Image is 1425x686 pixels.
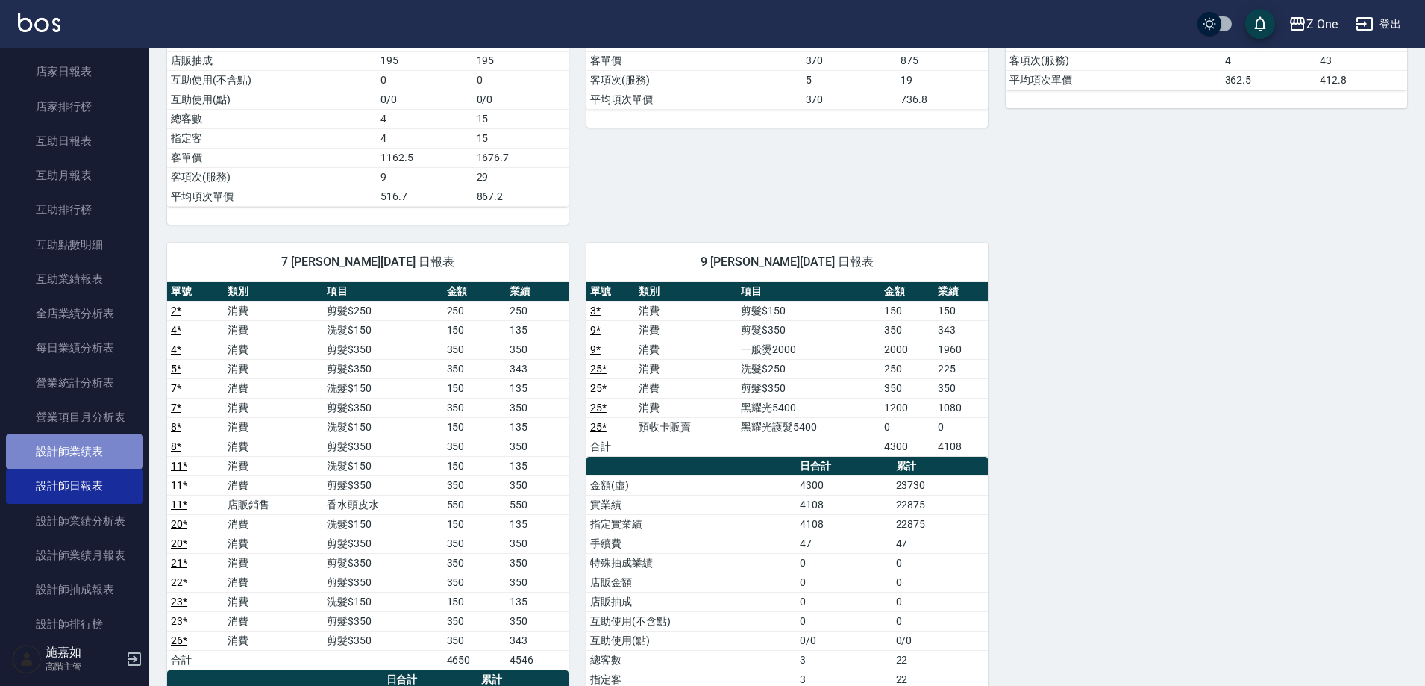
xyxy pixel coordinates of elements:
td: 0 [892,553,988,573]
td: 總客數 [586,650,796,670]
td: 4108 [796,495,892,514]
td: 剪髮$350 [737,320,880,340]
td: 150 [443,378,506,398]
td: 消費 [635,378,737,398]
td: 350 [443,359,506,378]
td: 343 [934,320,988,340]
td: 350 [506,437,569,456]
td: 合計 [167,650,224,670]
td: 特殊抽成業績 [586,553,796,573]
td: 23730 [892,475,988,495]
td: 15 [473,109,569,128]
td: 剪髮$350 [323,534,443,553]
td: 洗髮$250 [737,359,880,378]
td: 4 [1221,51,1316,70]
th: 日合計 [796,457,892,476]
th: 累計 [892,457,988,476]
td: 135 [506,514,569,534]
td: 150 [443,592,506,611]
td: 消費 [224,553,323,573]
td: 消費 [224,359,323,378]
td: 3 [796,650,892,670]
td: 剪髮$350 [323,340,443,359]
td: 金額(虛) [586,475,796,495]
table: a dense table [167,282,569,670]
span: 9 [PERSON_NAME][DATE] 日報表 [604,255,970,269]
td: 消費 [224,398,323,417]
td: 362.5 [1221,70,1316,90]
td: 43 [1316,51,1407,70]
td: 4 [377,109,472,128]
td: 736.8 [897,90,988,109]
td: 互助使用(不含點) [586,611,796,631]
td: 9 [377,167,472,187]
td: 550 [443,495,506,514]
td: 350 [443,553,506,573]
td: 客項次(服務) [167,167,377,187]
td: 0 [880,417,934,437]
td: 消費 [635,398,737,417]
button: 登出 [1350,10,1407,38]
td: 343 [506,631,569,650]
a: 全店業績分析表 [6,296,143,331]
td: 343 [506,359,569,378]
td: 剪髮$350 [323,573,443,592]
td: 0/0 [892,631,988,650]
a: 互助月報表 [6,158,143,193]
td: 預收卡販賣 [635,417,737,437]
td: 消費 [224,417,323,437]
td: 客單價 [167,148,377,167]
a: 營業統計分析表 [6,366,143,400]
td: 15 [473,128,569,148]
td: 47 [892,534,988,553]
h5: 施嘉如 [46,645,122,660]
td: 150 [880,301,934,320]
td: 剪髮$350 [323,437,443,456]
td: 消費 [224,573,323,592]
td: 消費 [224,514,323,534]
td: 350 [506,340,569,359]
td: 店販銷售 [224,495,323,514]
td: 洗髮$150 [323,514,443,534]
td: 洗髮$150 [323,592,443,611]
td: 350 [506,475,569,495]
td: 4546 [506,650,569,670]
td: 5 [802,70,897,90]
td: 剪髮$350 [737,378,880,398]
td: 消費 [224,631,323,650]
td: 1676.7 [473,148,569,167]
td: 0/0 [473,90,569,109]
td: 0 [796,573,892,592]
a: 設計師排行榜 [6,607,143,641]
td: 550 [506,495,569,514]
td: 合計 [586,437,635,456]
td: 消費 [635,359,737,378]
td: 370 [802,51,897,70]
td: 250 [880,359,934,378]
a: 設計師抽成報表 [6,573,143,607]
td: 0 [892,611,988,631]
td: 1080 [934,398,988,417]
td: 22875 [892,495,988,514]
img: Logo [18,13,60,32]
td: 消費 [224,437,323,456]
td: 0 [892,592,988,611]
a: 店家排行榜 [6,90,143,124]
td: 消費 [224,592,323,611]
td: 225 [934,359,988,378]
td: 4108 [934,437,988,456]
td: 350 [934,378,988,398]
td: 指定客 [167,128,377,148]
th: 業績 [934,282,988,302]
td: 香水頭皮水 [323,495,443,514]
td: 1200 [880,398,934,417]
td: 剪髮$350 [323,359,443,378]
td: 875 [897,51,988,70]
td: 350 [443,631,506,650]
td: 黑耀光護髮5400 [737,417,880,437]
td: 350 [880,320,934,340]
div: Z One [1306,15,1338,34]
td: 剪髮$250 [323,301,443,320]
td: 135 [506,592,569,611]
td: 實業績 [586,495,796,514]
